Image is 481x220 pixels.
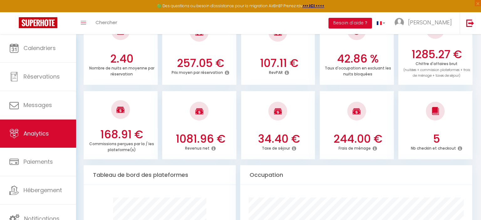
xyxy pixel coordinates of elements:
[172,69,223,75] p: Prix moyen par réservation
[402,132,471,146] h3: 5
[395,18,404,27] img: ...
[325,64,391,77] p: Taux d'occupation en excluant les nuits bloquées
[402,48,471,61] h3: 1285.27 €
[269,69,283,75] p: RevPAR
[89,140,154,152] p: Commissions perçues par la / les plateforme(s)
[339,144,371,151] p: Frais de ménage
[23,158,53,166] span: Paiements
[23,186,62,194] span: Hébergement
[87,128,156,141] h3: 168.91 €
[23,44,56,52] span: Calendriers
[23,73,60,80] span: Réservations
[323,52,392,65] h3: 42.86 %
[323,132,392,146] h3: 244.00 €
[91,12,122,34] a: Chercher
[185,144,209,151] p: Revenus net
[245,132,314,146] h3: 34.40 €
[303,3,324,8] a: >>> ICI <<<<
[466,19,474,27] img: logout
[23,130,49,137] span: Analytics
[403,60,470,78] p: Chiffre d'affaires brut
[23,101,52,109] span: Messages
[403,68,470,78] span: (nuitées + commission plateformes + frais de ménage + taxes de séjour)
[166,132,235,146] h3: 1081.96 €
[19,17,57,28] img: Super Booking
[240,165,472,185] div: Occupation
[89,64,154,77] p: Nombre de nuits en moyenne par réservation
[262,144,290,151] p: Taxe de séjour
[408,18,452,26] span: [PERSON_NAME]
[328,18,372,28] button: Besoin d'aide ?
[390,12,460,34] a: ... [PERSON_NAME]
[84,165,236,185] div: Tableau de bord des plateformes
[411,144,456,151] p: Nb checkin et checkout
[245,57,314,70] h3: 107.11 €
[87,52,156,65] h3: 2.40
[96,19,117,26] span: Chercher
[166,57,235,70] h3: 257.05 €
